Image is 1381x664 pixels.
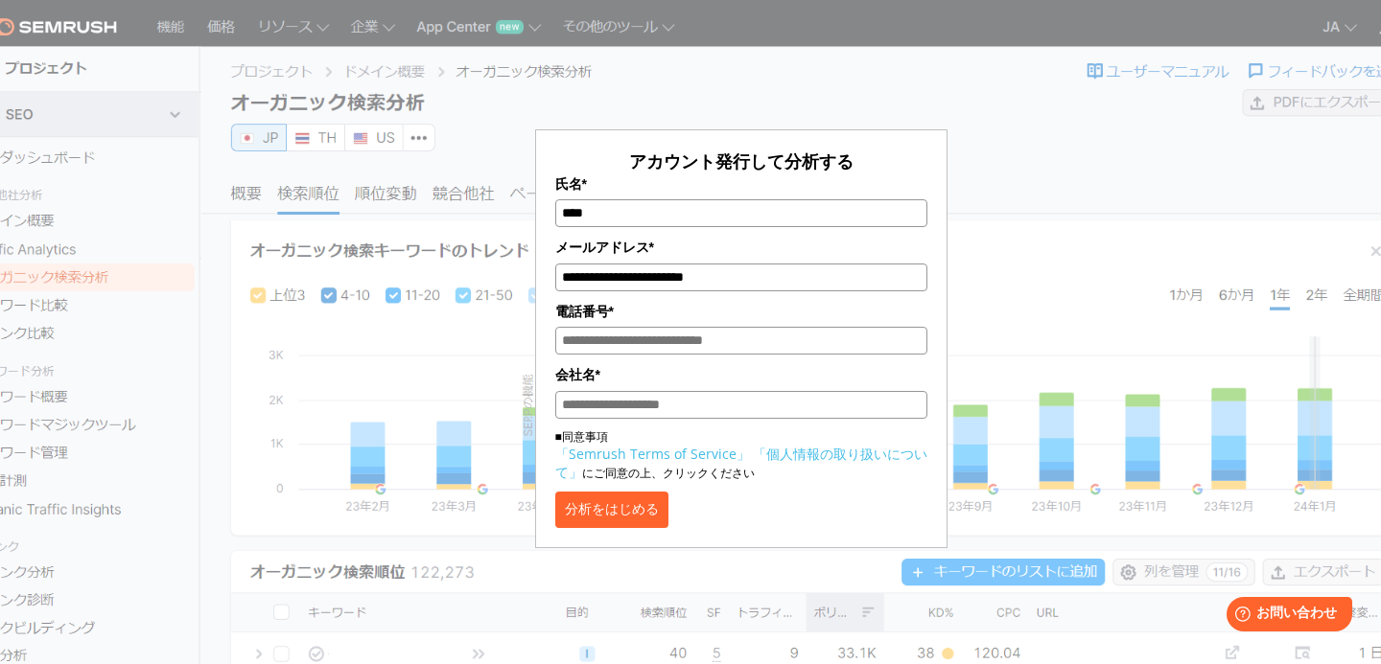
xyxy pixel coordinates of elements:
[555,301,927,322] label: 電話番号*
[555,428,927,482] p: ■同意事項 にご同意の上、クリックください
[555,445,927,481] a: 「個人情報の取り扱いについて」
[555,492,668,528] button: 分析をはじめる
[555,237,927,258] label: メールアドレス*
[555,445,750,463] a: 「Semrush Terms of Service」
[1210,589,1360,643] iframe: Help widget launcher
[629,149,854,172] span: アカウント発行して分析する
